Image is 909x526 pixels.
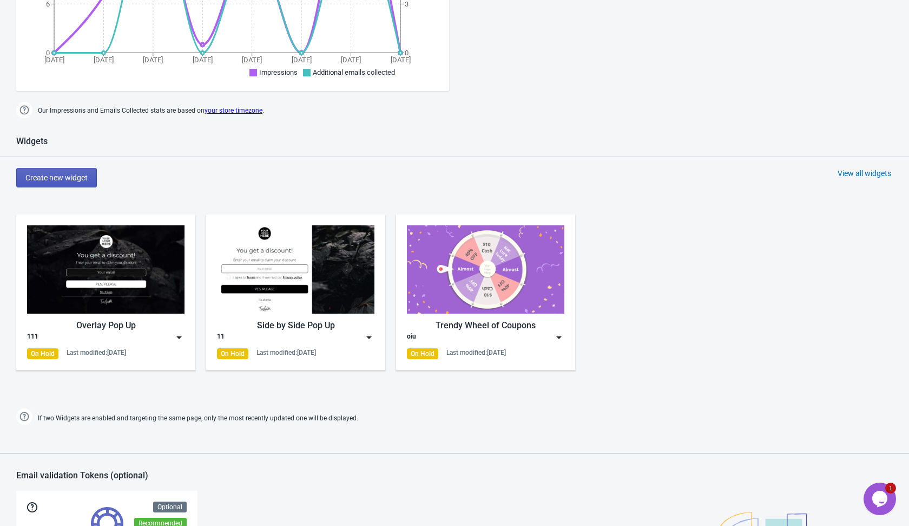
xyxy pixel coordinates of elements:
[256,348,316,357] div: Last modified: [DATE]
[153,502,187,512] div: Optional
[27,348,58,359] div: On Hold
[16,168,97,187] button: Create new widget
[46,49,50,57] tspan: 0
[193,56,213,64] tspan: [DATE]
[292,56,312,64] tspan: [DATE]
[16,408,32,425] img: help.png
[217,332,225,343] div: 11
[217,348,248,359] div: On Hold
[838,168,891,179] div: View all widgets
[27,225,185,314] img: full_screen_popup.jpg
[44,56,64,64] tspan: [DATE]
[864,483,898,515] iframe: chat widget
[407,348,438,359] div: On Hold
[38,410,358,427] span: If two Widgets are enabled and targeting the same page, only the most recently updated one will b...
[313,68,395,76] span: Additional emails collected
[27,319,185,332] div: Overlay Pop Up
[217,319,374,332] div: Side by Side Pop Up
[27,332,38,343] div: 111
[143,56,163,64] tspan: [DATE]
[205,107,262,114] a: your store timezone
[67,348,126,357] div: Last modified: [DATE]
[407,332,416,343] div: oiu
[341,56,361,64] tspan: [DATE]
[405,49,409,57] tspan: 0
[217,225,374,314] img: regular_popup.jpg
[174,332,185,343] img: dropdown.png
[364,332,374,343] img: dropdown.png
[242,56,262,64] tspan: [DATE]
[407,225,564,314] img: trendy_game.png
[391,56,411,64] tspan: [DATE]
[446,348,506,357] div: Last modified: [DATE]
[554,332,564,343] img: dropdown.png
[94,56,114,64] tspan: [DATE]
[25,173,88,182] span: Create new widget
[259,68,298,76] span: Impressions
[38,102,264,120] span: Our Impressions and Emails Collected stats are based on .
[407,319,564,332] div: Trendy Wheel of Coupons
[16,102,32,118] img: help.png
